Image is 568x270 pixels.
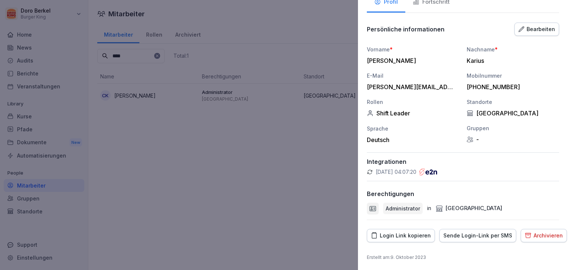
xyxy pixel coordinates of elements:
[367,158,559,165] p: Integrationen
[427,204,431,213] p: in
[367,229,435,242] button: Login Link kopieren
[467,136,559,143] div: -
[371,232,431,240] div: Login Link kopieren
[367,254,559,261] p: Erstellt am : 9. Oktober 2023
[367,109,459,117] div: Shift Leader
[367,83,456,91] div: [PERSON_NAME][EMAIL_ADDRESS][DOMAIN_NAME]
[367,57,456,64] div: [PERSON_NAME]
[467,98,559,106] div: Standorte
[467,45,559,53] div: Nachname
[467,109,559,117] div: [GEOGRAPHIC_DATA]
[367,190,414,198] p: Berechtigungen
[367,72,459,80] div: E-Mail
[467,124,559,132] div: Gruppen
[386,205,420,212] p: Administrator
[367,45,459,53] div: Vorname
[521,229,567,242] button: Archivieren
[467,57,555,64] div: Karius
[367,26,444,33] p: Persönliche informationen
[514,23,559,36] button: Bearbeiten
[525,232,563,240] div: Archivieren
[367,136,459,144] div: Deutsch
[467,72,559,80] div: Mobilnummer
[436,204,502,213] div: [GEOGRAPHIC_DATA]
[376,168,416,176] p: [DATE] 04:07:20
[367,125,459,132] div: Sprache
[443,232,512,240] div: Sende Login-Link per SMS
[367,98,459,106] div: Rollen
[467,83,555,91] div: [PHONE_NUMBER]
[419,168,437,176] img: e2n.png
[518,25,555,33] div: Bearbeiten
[439,229,516,242] button: Sende Login-Link per SMS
